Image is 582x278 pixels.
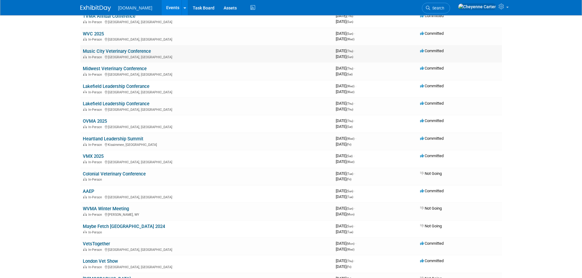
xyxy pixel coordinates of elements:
[420,49,444,53] span: Committed
[346,265,351,269] span: (Fri)
[83,101,149,107] a: Lakefield Leadership Conferance
[336,84,356,88] span: [DATE]
[83,153,104,159] a: VMX 2025
[336,229,353,234] span: [DATE]
[346,38,354,41] span: (Wed)
[83,195,87,198] img: In-Person Event
[83,224,165,229] a: Maybe Fetch [GEOGRAPHIC_DATA] 2024
[346,190,353,193] span: (Sun)
[88,195,104,199] span: In-Person
[354,49,355,53] span: -
[88,160,104,164] span: In-Person
[346,143,351,146] span: (Fri)
[346,90,354,94] span: (Wed)
[336,101,355,106] span: [DATE]
[88,90,104,94] span: In-Person
[336,107,353,111] span: [DATE]
[336,258,355,263] span: [DATE]
[336,241,356,246] span: [DATE]
[420,31,444,36] span: Committed
[420,258,444,263] span: Committed
[83,264,331,269] div: [GEOGRAPHIC_DATA], [GEOGRAPHIC_DATA]
[336,153,354,158] span: [DATE]
[420,189,444,193] span: Committed
[346,172,353,175] span: (Tue)
[83,143,87,146] img: In-Person Event
[420,13,444,18] span: Committed
[346,137,354,140] span: (Wed)
[336,177,351,181] span: [DATE]
[83,136,143,142] a: Heartland Leadership Summit
[346,195,353,199] span: (Tue)
[355,84,356,88] span: -
[355,241,356,246] span: -
[336,31,355,36] span: [DATE]
[83,84,149,89] a: Lakefield Leadership Conferance
[354,101,355,106] span: -
[420,206,442,211] span: Not Going
[346,207,353,210] span: (Sun)
[83,49,151,54] a: Music City Veterinary Conference
[346,125,353,128] span: (Sat)
[88,108,104,112] span: In-Person
[88,178,104,182] span: In-Person
[83,73,87,76] img: In-Person Event
[118,5,152,10] span: [DOMAIN_NAME]
[336,212,354,216] span: [DATE]
[336,206,355,211] span: [DATE]
[88,248,104,252] span: In-Person
[346,73,353,76] span: (Sat)
[83,31,104,37] a: WVC 2025
[346,178,351,181] span: (Fri)
[83,13,135,19] a: TVMA Annual Conference
[83,124,331,129] div: [GEOGRAPHIC_DATA], [GEOGRAPHIC_DATA]
[336,124,353,129] span: [DATE]
[83,241,110,247] a: VetsTogether
[88,213,104,217] span: In-Person
[83,189,94,194] a: AAEP
[355,136,356,141] span: -
[336,89,354,94] span: [DATE]
[346,225,353,228] span: (Sun)
[83,258,118,264] a: London Vet Show
[336,37,354,41] span: [DATE]
[346,55,353,59] span: (Sun)
[336,247,354,251] span: [DATE]
[83,125,87,128] img: In-Person Event
[88,73,104,77] span: In-Person
[88,55,104,59] span: In-Person
[336,54,353,59] span: [DATE]
[420,66,444,70] span: Committed
[420,136,444,141] span: Committed
[354,31,355,36] span: -
[83,72,331,77] div: [GEOGRAPHIC_DATA], [GEOGRAPHIC_DATA]
[354,258,355,263] span: -
[420,118,444,123] span: Committed
[88,20,104,24] span: In-Person
[83,178,87,181] img: In-Person Event
[83,66,147,71] a: Midwest Veterinary Conference
[346,32,353,35] span: (Sun)
[336,118,355,123] span: [DATE]
[346,20,353,23] span: (Sun)
[354,171,355,176] span: -
[83,55,87,58] img: In-Person Event
[88,265,104,269] span: In-Person
[336,264,351,269] span: [DATE]
[458,3,496,10] img: Cheyenne Carter
[354,189,355,193] span: -
[83,118,107,124] a: OVMA 2025
[336,194,353,199] span: [DATE]
[336,72,353,76] span: [DATE]
[83,108,87,111] img: In-Person Event
[346,85,354,88] span: (Wed)
[83,89,331,94] div: [GEOGRAPHIC_DATA], [GEOGRAPHIC_DATA]
[420,84,444,88] span: Committed
[346,154,353,158] span: (Sat)
[336,224,355,228] span: [DATE]
[420,224,442,228] span: Not Going
[83,54,331,59] div: [GEOGRAPHIC_DATA], [GEOGRAPHIC_DATA]
[83,37,331,42] div: [GEOGRAPHIC_DATA], [GEOGRAPHIC_DATA]
[83,194,331,199] div: [GEOGRAPHIC_DATA], [GEOGRAPHIC_DATA]
[336,136,356,141] span: [DATE]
